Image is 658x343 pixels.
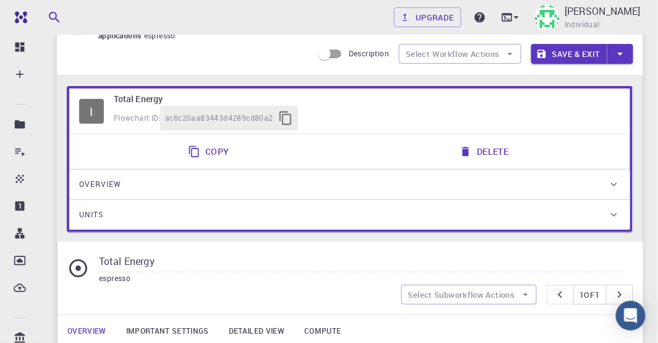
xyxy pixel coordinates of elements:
[565,19,600,31] span: Individual
[394,7,461,27] a: Upgrade
[114,113,160,123] span: Flowchart ID:
[79,205,103,225] span: Units
[565,4,641,19] p: [PERSON_NAME]
[531,44,607,64] button: Save & Exit
[399,44,521,64] button: Select Workflow Actions
[10,11,27,24] img: logo
[165,112,273,124] span: ac6c20aa83443d4289cd80a2
[535,5,560,30] img: moaid k hussain
[69,200,630,230] div: Units
[98,30,144,40] span: applications
[144,30,181,40] span: espresso
[69,170,630,199] div: Overview
[452,139,518,164] button: Delete
[616,301,646,331] div: Open Intercom Messenger
[79,99,104,124] div: I
[573,285,607,305] button: 1of1
[114,92,620,106] h6: Total Energy
[547,285,634,305] div: pager
[349,48,389,58] span: Description
[99,273,130,283] span: espresso
[79,175,121,194] span: Overview
[181,139,239,164] button: Copy
[79,99,104,124] span: Idle
[401,285,537,305] button: Select Subworkflow Actions
[25,9,69,20] span: Support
